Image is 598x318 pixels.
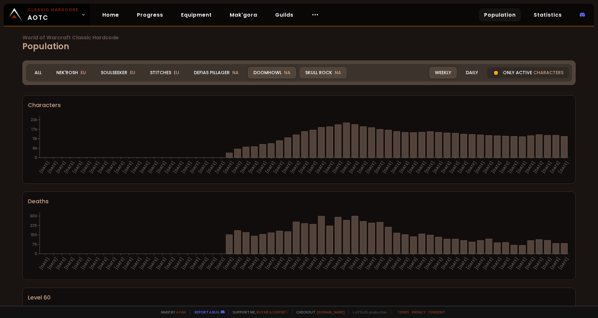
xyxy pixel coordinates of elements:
[205,256,218,271] text: [DATE]
[390,160,402,175] text: [DATE]
[189,160,201,175] text: [DATE]
[339,256,352,271] text: [DATE]
[51,67,92,78] div: Nek'Rosh
[72,256,84,271] text: [DATE]
[540,160,553,175] text: [DATE]
[247,256,260,271] text: [DATE]
[289,160,302,175] text: [DATE]
[130,69,135,76] span: EU
[373,160,386,175] text: [DATE]
[72,160,84,175] text: [DATE]
[281,160,293,175] text: [DATE]
[28,101,570,109] div: Characters
[298,256,310,271] text: [DATE]
[195,310,219,314] a: Report a bug
[97,160,109,175] text: [DATE]
[529,8,567,21] a: Statistics
[457,256,469,271] text: [DATE]
[331,160,344,175] text: [DATE]
[189,256,201,271] text: [DATE]
[197,160,210,175] text: [DATE]
[315,160,327,175] text: [DATE]
[214,160,227,175] text: [DATE]
[532,256,545,271] text: [DATE]
[524,160,536,175] text: [DATE]
[63,160,76,175] text: [DATE]
[498,160,511,175] text: [DATE]
[30,223,37,228] tspan: 225
[465,256,478,271] text: [DATE]
[264,160,277,175] text: [DATE]
[38,160,51,175] text: [DATE]
[46,256,59,271] text: [DATE]
[205,160,218,175] text: [DATE]
[247,160,260,175] text: [DATE]
[28,7,79,13] small: Classic Hardcore
[222,256,235,271] text: [DATE]
[239,256,251,271] text: [DATE]
[248,67,296,78] div: Doomhowl
[239,160,251,175] text: [DATE]
[28,293,570,302] div: Level 60
[80,256,92,271] text: [DATE]
[390,256,402,271] text: [DATE]
[105,256,117,271] text: [DATE]
[122,256,134,271] text: [DATE]
[432,160,444,175] text: [DATE]
[407,256,419,271] text: [DATE]
[264,256,277,271] text: [DATE]
[214,256,227,271] text: [DATE]
[407,160,419,175] text: [DATE]
[515,160,528,175] text: [DATE]
[188,67,244,78] div: Defias Pillager
[113,160,126,175] text: [DATE]
[490,160,503,175] text: [DATE]
[281,256,293,271] text: [DATE]
[63,256,76,271] text: [DATE]
[88,256,101,271] text: [DATE]
[225,8,262,21] a: Mak'gora
[381,160,394,175] text: [DATE]
[147,256,159,271] text: [DATE]
[317,310,345,314] a: [DOMAIN_NAME]
[273,256,285,271] text: [DATE]
[448,256,461,271] text: [DATE]
[474,256,486,271] text: [DATE]
[549,256,562,271] text: [DATE]
[498,256,511,271] text: [DATE]
[348,160,360,175] text: [DATE]
[348,256,360,271] text: [DATE]
[231,256,243,271] text: [DATE]
[507,256,520,271] text: [DATE]
[440,256,452,271] text: [DATE]
[298,160,310,175] text: [DATE]
[507,160,520,175] text: [DATE]
[257,310,288,314] a: Buy me a coffee
[95,67,141,78] div: Soulseeker
[147,160,159,175] text: [DATE]
[412,310,426,314] a: Privacy
[256,256,268,271] text: [DATE]
[429,67,457,78] div: Weekly
[315,256,327,271] text: [DATE]
[113,256,126,271] text: [DATE]
[482,256,494,271] text: [DATE]
[365,160,377,175] text: [DATE]
[4,4,90,26] a: Classic HardcoreAOTC
[365,256,377,271] text: [DATE]
[33,145,37,151] tspan: 6k
[228,310,288,314] span: Support me,
[474,160,486,175] text: [DATE]
[356,160,369,175] text: [DATE]
[231,160,243,175] text: [DATE]
[306,256,318,271] text: [DATE]
[532,160,545,175] text: [DATE]
[97,256,109,271] text: [DATE]
[55,160,67,175] text: [DATE]
[479,8,521,21] a: Population
[46,160,59,175] text: [DATE]
[256,160,268,175] text: [DATE]
[35,251,37,256] tspan: 0
[31,127,37,132] tspan: 17k
[540,256,553,271] text: [DATE]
